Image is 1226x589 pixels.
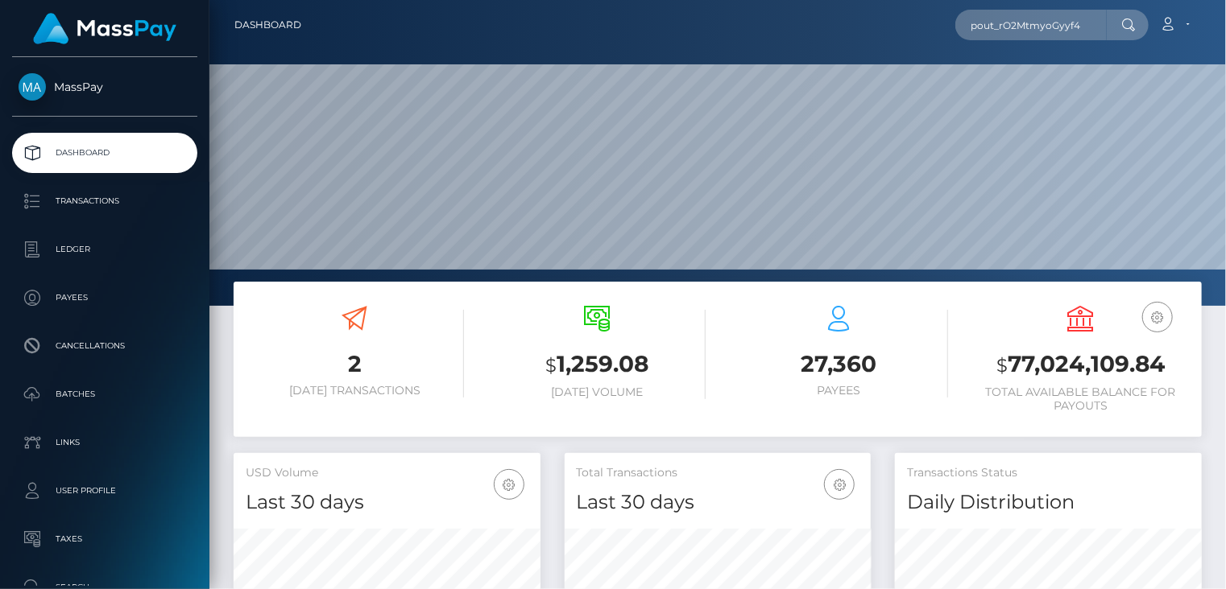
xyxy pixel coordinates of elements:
[488,348,706,381] h3: 1,259.08
[12,422,197,463] a: Links
[730,348,948,380] h3: 27,360
[488,385,706,399] h6: [DATE] Volume
[19,334,191,358] p: Cancellations
[19,382,191,406] p: Batches
[12,80,197,94] span: MassPay
[12,278,197,318] a: Payees
[12,374,197,414] a: Batches
[19,189,191,213] p: Transactions
[730,384,948,397] h6: Payees
[12,519,197,559] a: Taxes
[19,237,191,262] p: Ledger
[234,8,301,42] a: Dashboard
[907,488,1190,517] h4: Daily Distribution
[19,430,191,455] p: Links
[19,286,191,310] p: Payees
[907,465,1190,481] h5: Transactions Status
[246,384,464,397] h6: [DATE] Transactions
[996,354,1008,377] small: $
[577,488,859,517] h4: Last 30 days
[12,326,197,366] a: Cancellations
[19,73,46,101] img: MassPay
[12,181,197,221] a: Transactions
[12,471,197,511] a: User Profile
[33,13,176,44] img: MassPay Logo
[246,465,528,481] h5: USD Volume
[12,229,197,270] a: Ledger
[12,133,197,173] a: Dashboard
[19,141,191,165] p: Dashboard
[545,354,557,377] small: $
[246,488,528,517] h4: Last 30 days
[19,479,191,503] p: User Profile
[972,385,1191,413] h6: Total Available Balance for Payouts
[972,348,1191,381] h3: 77,024,109.84
[19,527,191,551] p: Taxes
[246,348,464,380] h3: 2
[955,10,1107,40] input: Search...
[577,465,859,481] h5: Total Transactions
